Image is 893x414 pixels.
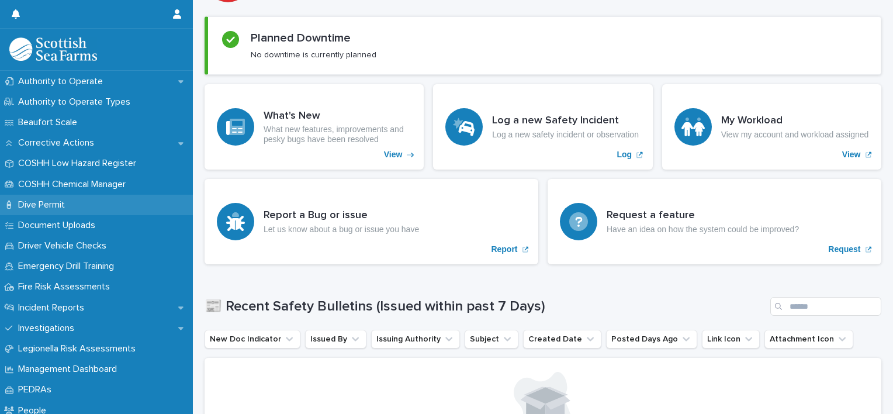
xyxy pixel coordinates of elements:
p: Have an idea on how the system could be improved? [607,225,799,234]
button: Attachment Icon [764,330,853,349]
h3: Request a feature [607,209,799,222]
p: What new features, improvements and pesky bugs have been resolved [264,125,411,144]
p: COSHH Chemical Manager [13,179,135,190]
p: Document Uploads [13,220,105,231]
p: View [842,150,861,160]
a: View [205,84,424,170]
p: COSHH Low Hazard Register [13,158,146,169]
button: Issued By [305,330,366,349]
p: PEDRAs [13,384,61,395]
h3: My Workload [721,115,869,127]
a: Request [548,179,881,264]
p: Report [491,244,517,254]
h3: Log a new Safety Incident [492,115,639,127]
input: Search [770,297,881,316]
button: New Doc Indicator [205,330,300,349]
p: Fire Risk Assessments [13,281,119,292]
h3: Report a Bug or issue [264,209,419,222]
p: Authority to Operate Types [13,96,140,108]
p: Log a new safety incident or observation [492,130,639,140]
p: Beaufort Scale [13,117,86,128]
p: Log [617,150,632,160]
p: No downtime is currently planned [251,50,376,60]
a: Report [205,179,538,264]
p: Authority to Operate [13,76,112,87]
p: View [384,150,403,160]
button: Issuing Authority [371,330,460,349]
button: Posted Days Ago [606,330,697,349]
p: Dive Permit [13,199,74,211]
h2: Planned Downtime [251,31,351,45]
p: Driver Vehicle Checks [13,240,116,251]
p: Investigations [13,323,84,334]
h1: 📰 Recent Safety Bulletins (Issued within past 7 Days) [205,298,766,315]
button: Created Date [523,330,601,349]
p: Legionella Risk Assessments [13,343,145,354]
a: View [662,84,881,170]
p: Let us know about a bug or issue you have [264,225,419,234]
button: Link Icon [702,330,760,349]
p: Incident Reports [13,302,94,313]
h3: What's New [264,110,411,123]
p: Request [828,244,860,254]
img: bPIBxiqnSb2ggTQWdOVV [9,37,97,61]
a: Log [433,84,652,170]
p: View my account and workload assigned [721,130,869,140]
p: Management Dashboard [13,364,126,375]
button: Subject [465,330,518,349]
p: Corrective Actions [13,137,103,149]
p: Emergency Drill Training [13,261,123,272]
